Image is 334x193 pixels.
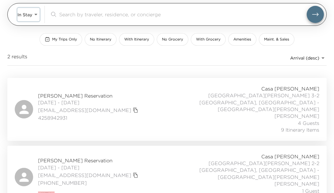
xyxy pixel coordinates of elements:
span: 4 Guests [298,120,319,126]
span: [GEOGRAPHIC_DATA][PERSON_NAME] 3-2 [GEOGRAPHIC_DATA], [GEOGRAPHIC_DATA] - [GEOGRAPHIC_DATA][PERSO... [198,92,319,113]
a: [EMAIL_ADDRESS][DOMAIN_NAME] [38,107,131,114]
span: No Grocery [162,37,183,42]
span: [PERSON_NAME] Reservation [38,92,140,99]
span: 9 Itinerary Items [281,126,319,133]
span: [PERSON_NAME] [274,180,319,187]
button: My Trips Only [40,33,82,46]
span: In Stay [17,12,32,17]
button: With Grocery [191,33,226,46]
span: [DATE] - [DATE] [38,99,140,106]
span: [PHONE_NUMBER] [38,179,140,186]
span: With Grocery [196,37,221,42]
button: No Itinerary [85,33,117,46]
button: copy primary member email [131,171,140,179]
span: [PERSON_NAME] Reservation [38,157,140,164]
span: Casa [PERSON_NAME] [261,85,319,92]
span: [DATE] - [DATE] [38,164,140,171]
span: [PERSON_NAME] [274,113,319,119]
span: Casa [PERSON_NAME] [261,153,319,160]
a: [PERSON_NAME] Reservation[DATE] - [DATE][EMAIL_ADDRESS][DOMAIN_NAME]copy primary member email4258... [7,78,327,141]
span: Maint. & Sales [264,37,289,42]
button: With Itinerary [119,33,154,46]
span: 4258942931 [38,114,140,121]
span: Amenities [233,37,251,42]
input: Search by traveler, residence, or concierge [59,11,307,18]
button: Maint. & Sales [259,33,294,46]
span: Arrival (desc) [290,55,319,61]
button: No Grocery [157,33,188,46]
span: [GEOGRAPHIC_DATA][PERSON_NAME] 2-2 [GEOGRAPHIC_DATA], [GEOGRAPHIC_DATA] - [GEOGRAPHIC_DATA][PERSO... [198,160,319,180]
span: No Itinerary [90,37,111,42]
button: copy primary member email [131,106,140,114]
span: My Trips Only [52,37,77,42]
span: 2 results [7,53,27,63]
a: [EMAIL_ADDRESS][DOMAIN_NAME] [38,172,131,179]
button: Amenities [228,33,256,46]
span: With Itinerary [124,37,149,42]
